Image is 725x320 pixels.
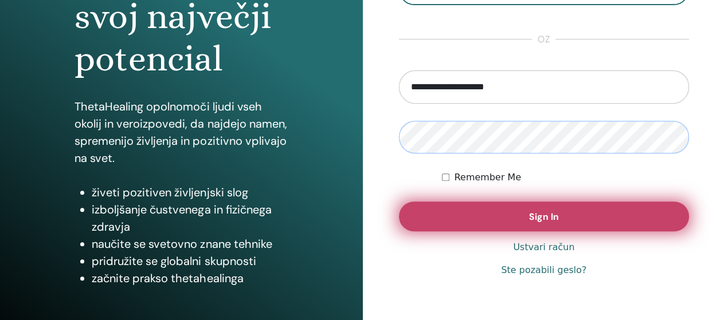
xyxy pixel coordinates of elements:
[399,202,689,231] button: Sign In
[513,240,574,254] a: Ustvari račun
[92,270,288,287] li: začnite prakso thetahealinga
[532,33,555,46] span: oz
[92,201,288,235] li: izboljšanje čustvenega in fizičnega zdravja
[92,184,288,201] li: živeti pozitiven življenjski slog
[529,211,559,223] span: Sign In
[501,263,586,277] a: Ste pozabili geslo?
[454,171,521,184] label: Remember Me
[92,252,288,270] li: pridružite se globalni skupnosti
[92,235,288,252] li: naučite se svetovno znane tehnike
[75,98,288,167] p: ThetaHealing opolnomoči ljudi vseh okolij in veroizpovedi, da najdejo namen, spremenijo življenja...
[442,171,689,184] div: Keep me authenticated indefinitely or until I manually logout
